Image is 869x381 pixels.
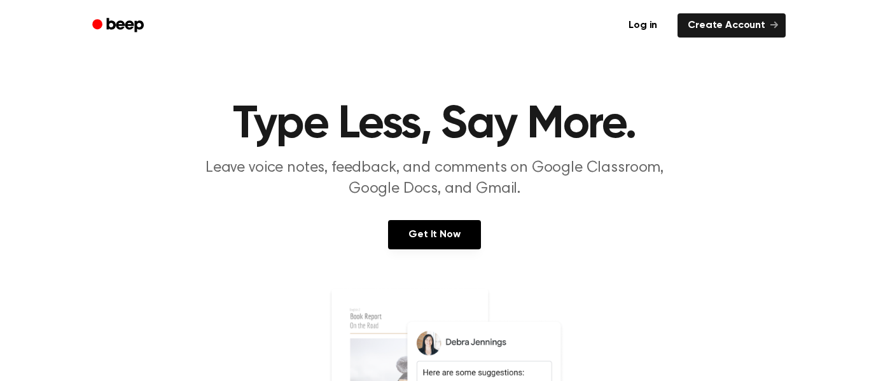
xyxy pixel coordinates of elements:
h1: Type Less, Say More. [109,102,760,148]
p: Leave voice notes, feedback, and comments on Google Classroom, Google Docs, and Gmail. [190,158,679,200]
a: Beep [83,13,155,38]
a: Create Account [678,13,786,38]
a: Get It Now [388,220,480,249]
a: Log in [616,11,670,40]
